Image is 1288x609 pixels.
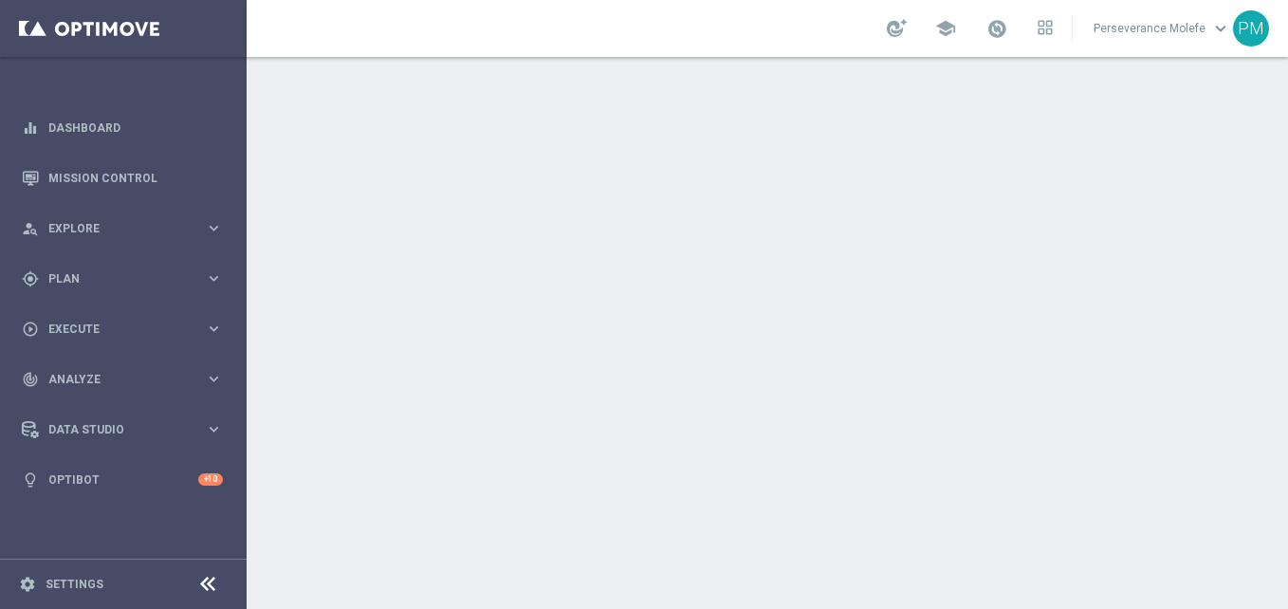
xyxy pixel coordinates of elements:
[22,120,39,137] i: equalizer
[21,422,224,437] button: Data Studio keyboard_arrow_right
[46,579,103,590] a: Settings
[48,374,205,385] span: Analyze
[48,102,223,153] a: Dashboard
[205,320,223,338] i: keyboard_arrow_right
[22,454,223,505] div: Optibot
[21,120,224,136] button: equalizer Dashboard
[22,153,223,203] div: Mission Control
[22,270,39,287] i: gps_fixed
[22,321,205,338] div: Execute
[22,421,205,438] div: Data Studio
[48,424,205,435] span: Data Studio
[198,473,223,486] div: +10
[21,322,224,337] button: play_circle_outline Execute keyboard_arrow_right
[935,18,956,39] span: school
[22,270,205,287] div: Plan
[21,472,224,488] button: lightbulb Optibot +10
[48,323,205,335] span: Execute
[22,371,205,388] div: Analyze
[22,321,39,338] i: play_circle_outline
[205,370,223,388] i: keyboard_arrow_right
[1092,14,1233,43] a: Perseverance Molefekeyboard_arrow_down
[21,271,224,286] button: gps_fixed Plan keyboard_arrow_right
[21,372,224,387] button: track_changes Analyze keyboard_arrow_right
[48,454,198,505] a: Optibot
[22,220,39,237] i: person_search
[48,273,205,285] span: Plan
[22,220,205,237] div: Explore
[205,420,223,438] i: keyboard_arrow_right
[1233,10,1269,46] div: PM
[22,102,223,153] div: Dashboard
[19,576,36,593] i: settings
[205,269,223,287] i: keyboard_arrow_right
[48,153,223,203] a: Mission Control
[22,471,39,489] i: lightbulb
[22,371,39,388] i: track_changes
[48,223,205,234] span: Explore
[21,221,224,236] button: person_search Explore keyboard_arrow_right
[205,219,223,237] i: keyboard_arrow_right
[1210,18,1231,39] span: keyboard_arrow_down
[21,171,224,186] button: Mission Control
